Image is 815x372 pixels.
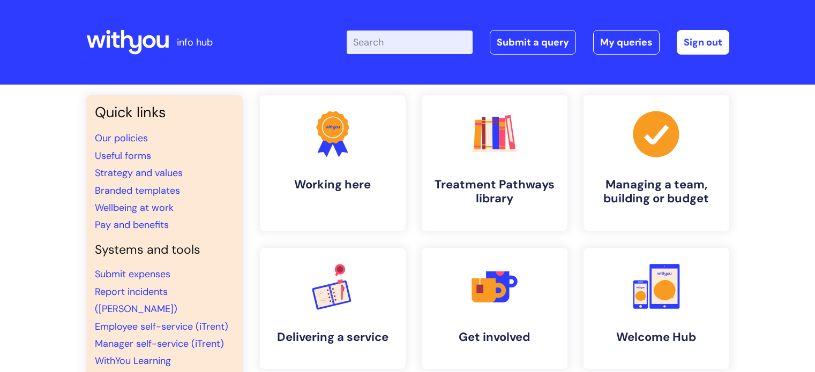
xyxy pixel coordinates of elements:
a: WithYou Learning [95,354,171,367]
a: Report incidents ([PERSON_NAME]) [95,285,177,315]
h4: Managing a team, building or budget [592,178,721,206]
a: Treatment Pathways library [422,95,567,231]
a: Manager self-service (iTrent) [95,337,224,350]
input: Search [347,31,473,54]
h4: Working here [268,178,397,192]
a: Submit expenses [95,268,170,280]
a: Useful forms [95,149,151,162]
a: Pay and benefits [95,218,169,231]
a: Our policies [95,132,148,145]
h4: Systems and tools [95,242,234,257]
h4: Welcome Hub [592,330,721,344]
a: Employee self-service (iTrent) [95,320,228,333]
p: info hub [177,34,213,51]
h4: Delivering a service [268,330,397,344]
a: Strategy and values [95,166,183,179]
h4: Get involved [430,330,559,344]
a: Get involved [422,248,567,369]
a: Branded templates [95,184,180,197]
a: Welcome Hub [584,248,729,369]
a: Delivering a service [260,248,406,369]
a: Submit a query [490,30,576,55]
a: Sign out [677,30,729,55]
a: Working here [260,95,406,231]
a: Managing a team, building or budget [584,95,729,231]
a: Wellbeing at work [95,201,174,214]
div: | - [347,30,729,55]
h4: Treatment Pathways library [430,178,559,206]
a: My queries [593,30,660,55]
h3: Quick links [95,104,234,121]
